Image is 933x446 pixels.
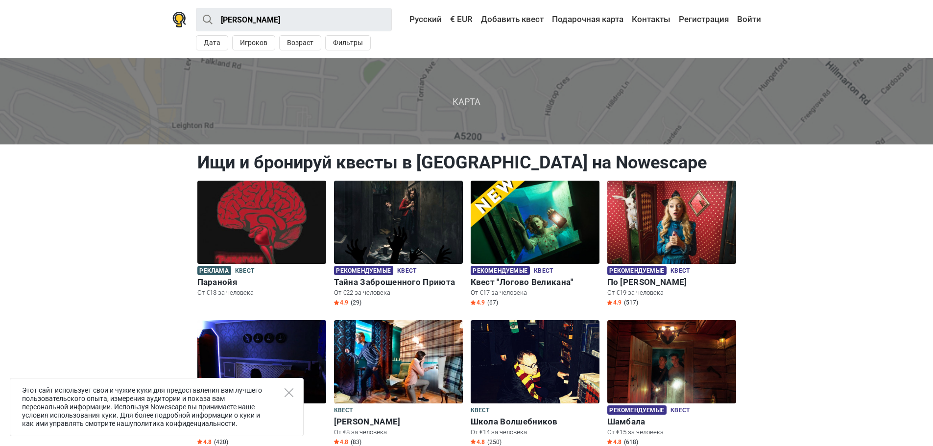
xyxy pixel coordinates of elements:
button: Игроков [232,35,275,50]
div: Этот сайт использует свои и чужие куки для предоставления вам лучшего пользовательского опыта, из... [10,378,304,436]
span: 4.8 [471,438,485,446]
p: От €22 за человека [334,288,463,297]
span: Квест [670,266,690,277]
img: Star [607,439,612,444]
span: Квест [670,405,690,416]
p: От €8 за человека [334,428,463,437]
span: 4.8 [607,438,622,446]
p: От €17 за человека [471,288,599,297]
img: По Следам Алисы [607,181,736,264]
p: От €13 за человека [197,288,326,297]
span: Квест [397,266,416,277]
img: Star [334,439,339,444]
span: Квест [471,405,490,416]
h6: [PERSON_NAME] [334,417,463,427]
span: Квест [334,405,353,416]
h6: Шамбала [607,417,736,427]
span: Реклама [197,266,231,275]
img: Русский [403,16,409,23]
span: (517) [624,299,638,306]
a: Тайна Заброшенного Приюта Рекомендуемые Квест Тайна Заброшенного Приюта От €22 за человека Star4.... [334,181,463,308]
img: Тайна Заброшенного Приюта [334,181,463,264]
a: По Следам Алисы Рекомендуемые Квест По [PERSON_NAME] От €19 за человека Star4.9 (517) [607,181,736,308]
span: (83) [351,438,361,446]
span: Рекомендуемые [334,266,393,275]
img: Шамбала [607,320,736,403]
button: Close [285,388,293,397]
img: Star [197,439,202,444]
span: 4.8 [197,438,212,446]
span: Рекомендуемые [607,266,667,275]
h6: Паранойя [197,277,326,287]
img: Nowescape logo [172,12,186,27]
span: (250) [487,438,502,446]
button: Возраст [279,35,321,50]
span: 4.9 [607,299,622,306]
p: От €19 за человека [607,288,736,297]
span: (420) [214,438,228,446]
a: Русский [400,11,444,28]
a: Войти [735,11,761,28]
a: Квест "Логово Великана" Рекомендуемые Квест Квест "Логово Великана" От €17 за человека Star4.9 (67) [471,181,599,308]
a: € EUR [448,11,475,28]
a: Подарочная карта [550,11,626,28]
a: Паранойя Реклама Квест Паранойя От €13 за человека [197,181,326,299]
span: 4.9 [334,299,348,306]
img: Школа Волшебников [471,320,599,403]
span: Рекомендуемые [471,266,530,275]
img: Star [334,300,339,305]
h6: Тайна Заброшенного Приюта [334,277,463,287]
img: Паранойя [197,181,326,264]
img: Star [471,439,476,444]
h6: По [PERSON_NAME] [607,277,736,287]
span: (29) [351,299,361,306]
p: От €15 за человека [607,428,736,437]
h6: Квест "Логово Великана" [471,277,599,287]
span: 4.8 [334,438,348,446]
img: Star [607,300,612,305]
h6: Школа Волшебников [471,417,599,427]
button: Дата [196,35,228,50]
span: Квест [235,266,254,277]
a: Контакты [629,11,673,28]
img: Star [471,300,476,305]
h1: Ищи и бронируй квесты в [GEOGRAPHIC_DATA] на Nowescape [197,152,736,173]
span: 4.9 [471,299,485,306]
span: (618) [624,438,638,446]
img: Побег Из Банка [197,320,326,403]
button: Фильтры [325,35,371,50]
span: Рекомендуемые [607,405,667,415]
a: Регистрация [676,11,731,28]
a: Добавить квест [478,11,546,28]
img: Шерлок Холмс [334,320,463,403]
input: Попробуйте “Лондон” [196,8,392,31]
img: Квест "Логово Великана" [471,181,599,264]
p: От €14 за человека [471,428,599,437]
span: (67) [487,299,498,306]
span: Квест [534,266,553,277]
